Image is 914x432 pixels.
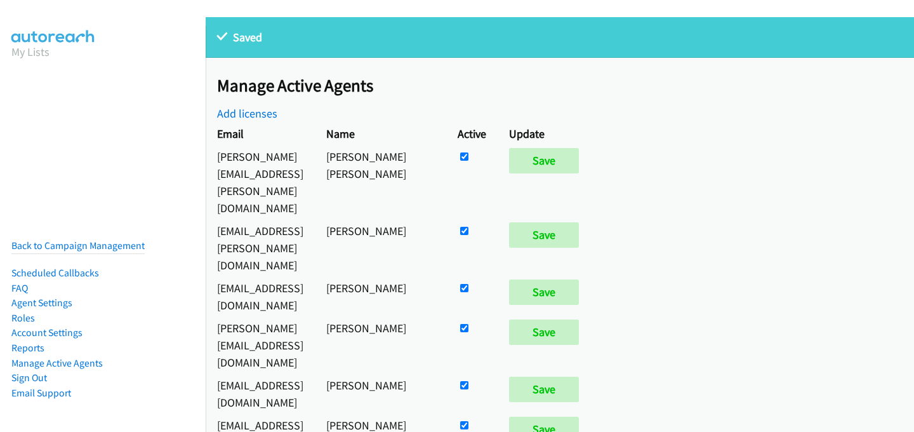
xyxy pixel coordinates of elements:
[11,387,71,399] a: Email Support
[11,327,83,339] a: Account Settings
[315,316,446,374] td: [PERSON_NAME]
[11,282,28,294] a: FAQ
[11,240,145,252] a: Back to Campaign Management
[217,75,914,97] h2: Manage Active Agents
[217,29,903,46] p: Saved
[11,342,44,354] a: Reports
[11,44,50,59] a: My Lists
[446,122,498,145] th: Active
[206,219,315,276] td: [EMAIL_ADDRESS][PERSON_NAME][DOMAIN_NAME]
[509,148,579,173] input: Save
[206,145,315,219] td: [PERSON_NAME][EMAIL_ADDRESS][PERSON_NAME][DOMAIN_NAME]
[509,280,579,305] input: Save
[11,372,47,384] a: Sign Out
[509,377,579,402] input: Save
[315,122,446,145] th: Name
[11,267,99,279] a: Scheduled Callbacks
[11,297,72,309] a: Agent Settings
[315,145,446,219] td: [PERSON_NAME] [PERSON_NAME]
[206,276,315,316] td: [EMAIL_ADDRESS][DOMAIN_NAME]
[11,312,35,324] a: Roles
[315,374,446,414] td: [PERSON_NAME]
[509,222,579,248] input: Save
[509,320,579,345] input: Save
[206,374,315,414] td: [EMAIL_ADDRESS][DOMAIN_NAME]
[217,106,277,121] a: Add licenses
[206,122,315,145] th: Email
[498,122,596,145] th: Update
[11,357,103,369] a: Manage Active Agents
[315,276,446,316] td: [PERSON_NAME]
[206,316,315,374] td: [PERSON_NAME][EMAIL_ADDRESS][DOMAIN_NAME]
[315,219,446,276] td: [PERSON_NAME]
